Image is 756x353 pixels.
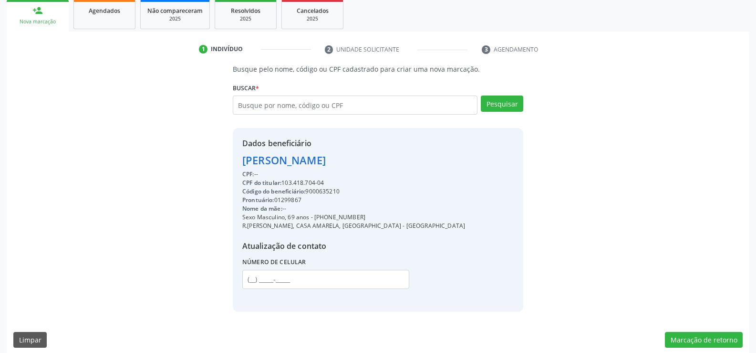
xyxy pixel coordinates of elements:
[665,332,743,348] button: Marcação de retorno
[242,255,306,270] label: Número de celular
[242,138,465,149] div: Dados beneficiário
[89,7,120,15] span: Agendados
[242,240,465,252] div: Atualização de contato
[242,187,305,195] span: Código do beneficiário:
[242,170,465,179] div: --
[242,196,465,204] div: 01299867
[242,187,465,196] div: 9000635210
[233,96,477,115] input: Busque por nome, código ou CPF
[13,332,47,348] button: Limpar
[481,96,523,112] button: Pesquisar
[147,7,203,15] span: Não compareceram
[242,222,465,230] div: R.[PERSON_NAME], CASA AMARELA, [GEOGRAPHIC_DATA] - [GEOGRAPHIC_DATA]
[242,204,465,213] div: --
[242,170,254,178] span: CPF:
[289,15,336,22] div: 2025
[199,45,207,53] div: 1
[242,204,282,213] span: Nome da mãe:
[242,270,409,289] input: (__) _____-_____
[211,45,243,53] div: Indivíduo
[13,18,62,25] div: Nova marcação
[242,196,274,204] span: Prontuário:
[233,64,523,74] p: Busque pelo nome, código ou CPF cadastrado para criar uma nova marcação.
[147,15,203,22] div: 2025
[242,179,281,187] span: CPF do titular:
[233,81,259,96] label: Buscar
[242,213,465,222] div: Sexo Masculino, 69 anos - [PHONE_NUMBER]
[231,7,260,15] span: Resolvidos
[222,15,269,22] div: 2025
[242,179,465,187] div: 103.418.704-04
[297,7,329,15] span: Cancelados
[32,5,43,16] div: person_add
[242,152,465,168] div: [PERSON_NAME]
